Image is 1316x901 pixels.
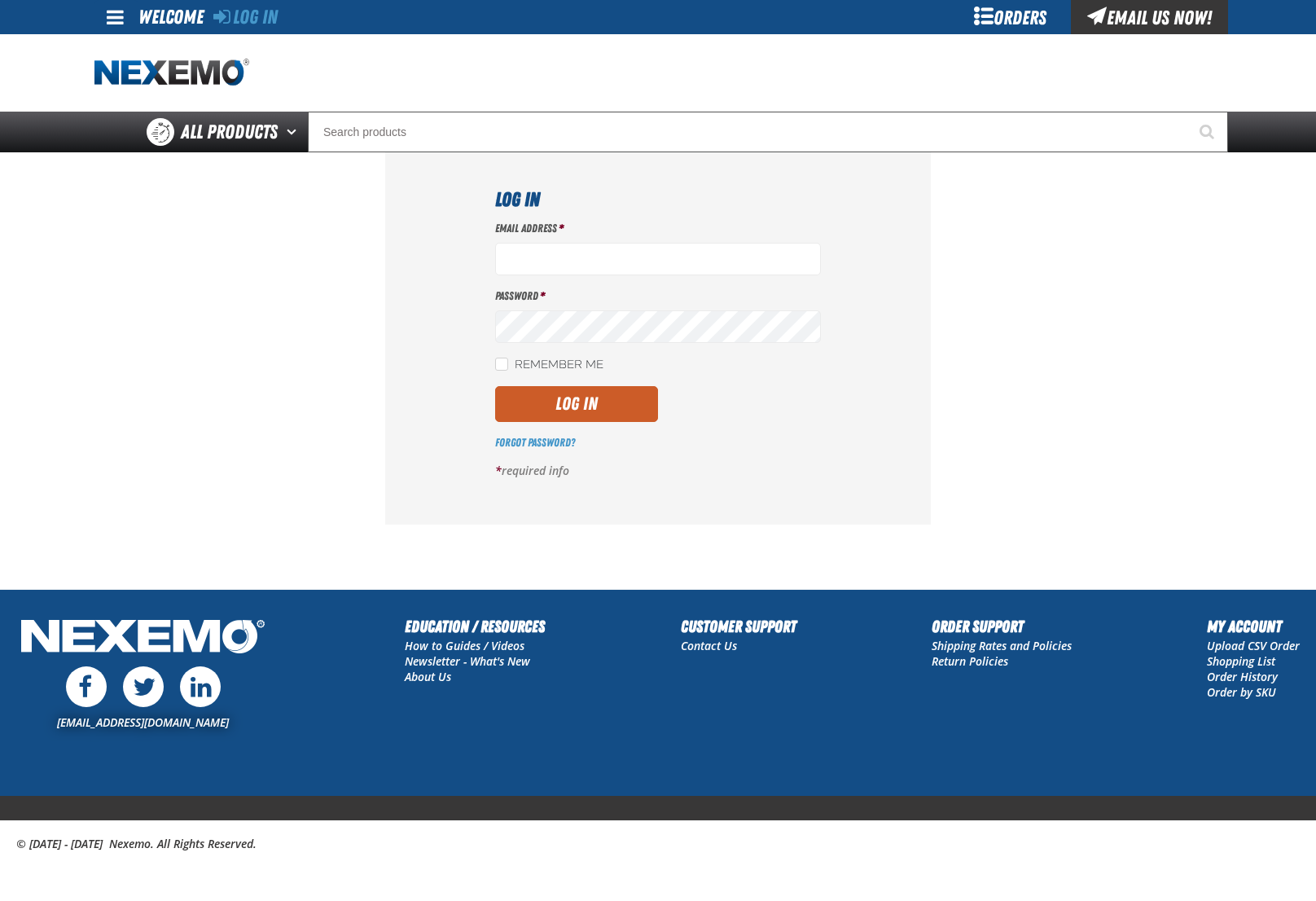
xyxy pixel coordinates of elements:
[1207,653,1275,669] a: Shopping List
[181,117,278,147] span: All Products
[94,59,249,87] img: Nexemo logo
[495,464,821,479] p: required info
[1207,684,1276,700] a: Order by SKU
[1207,638,1300,653] a: Upload CSV Order
[681,638,737,653] a: Contact Us
[405,653,530,669] a: Newsletter - What's New
[213,6,278,29] a: Log In
[1187,112,1228,152] button: Start Searching
[495,386,658,422] button: Log In
[495,436,575,449] a: Forgot Password?
[932,638,1072,653] a: Shipping Rates and Policies
[681,614,796,639] h2: Customer Support
[16,614,270,662] img: Nexemo Logo
[1207,614,1300,639] h2: My Account
[495,221,821,236] label: Email Address
[405,669,451,684] a: About Us
[495,288,821,304] label: Password
[281,112,308,152] button: Open All Products pages
[932,614,1072,639] h2: Order Support
[932,653,1008,669] a: Return Policies
[1207,669,1278,684] a: Order History
[308,112,1228,152] input: Search
[405,638,524,653] a: How to Guides / Videos
[405,614,545,639] h2: Education / Resources
[495,358,603,373] label: Remember Me
[495,358,508,371] input: Remember Me
[495,185,821,214] h1: Log In
[57,714,229,730] a: [EMAIL_ADDRESS][DOMAIN_NAME]
[94,59,249,87] a: Home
